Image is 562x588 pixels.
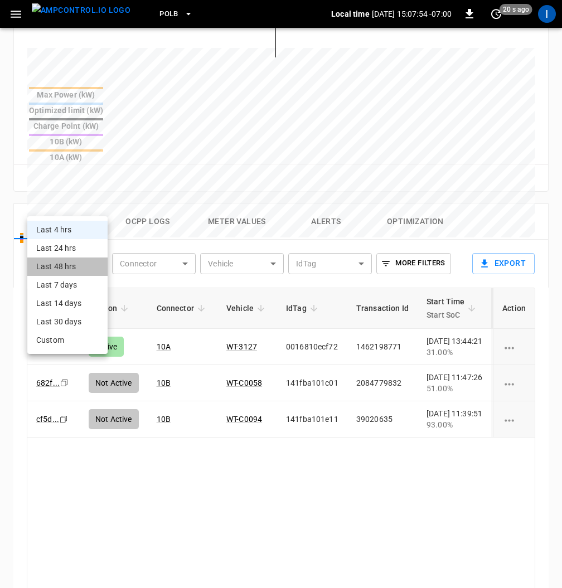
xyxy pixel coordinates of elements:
li: Custom [27,331,108,349]
li: Last 14 days [27,294,108,313]
li: Last 30 days [27,313,108,331]
li: Last 48 hrs [27,257,108,276]
li: Last 4 hrs [27,221,108,239]
li: Last 7 days [27,276,108,294]
li: Last 24 hrs [27,239,108,257]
